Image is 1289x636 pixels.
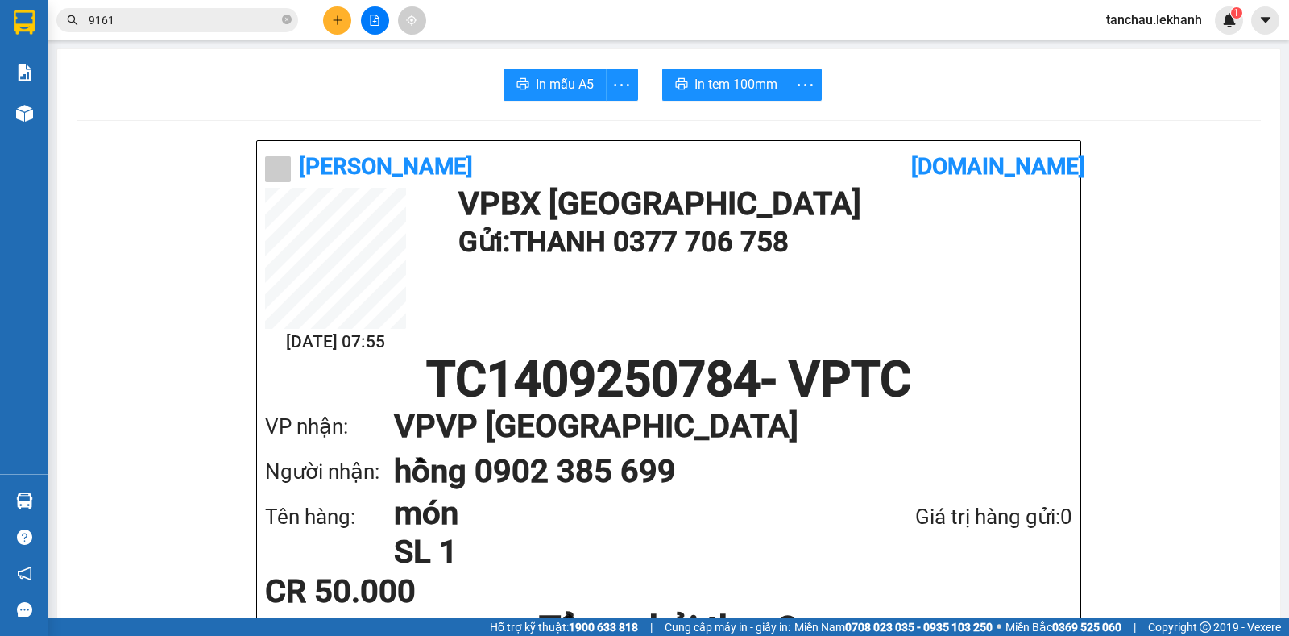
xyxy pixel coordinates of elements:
strong: 1900 633 818 [569,621,638,634]
h1: VP BX [GEOGRAPHIC_DATA] [458,188,1064,220]
img: logo-vxr [14,10,35,35]
span: plus [332,15,343,26]
h1: SL 1 [394,533,830,572]
button: printerIn mẫu A5 [504,69,607,101]
button: file-add [361,6,389,35]
span: close-circle [282,15,292,24]
span: aim [406,15,417,26]
span: In tem 100mm [694,74,777,94]
strong: 0369 525 060 [1052,621,1121,634]
span: Gửi: [14,15,39,32]
span: copyright [1200,621,1211,633]
span: Hỗ trợ kỹ thuật: [490,618,638,636]
div: Tên hàng: [265,501,394,534]
span: Miền Nam [794,618,993,636]
div: hồng [189,52,352,72]
div: Người nhận: [265,455,394,488]
button: more [790,69,822,101]
div: Giá trị hàng gửi: 0 [830,501,1072,534]
span: printer [516,77,529,93]
button: printerIn tem 100mm [662,69,790,101]
button: more [606,69,638,101]
span: tanchau.lekhanh [1093,10,1215,30]
span: In mẫu A5 [536,74,594,94]
span: message [17,602,32,617]
img: warehouse-icon [16,105,33,122]
h1: món [394,494,830,533]
img: icon-new-feature [1222,13,1237,27]
div: 0902385699 [189,72,352,94]
sup: 1 [1231,7,1242,19]
span: more [790,75,821,95]
span: Nhận: [189,15,227,32]
h1: VP VP [GEOGRAPHIC_DATA] [394,404,1040,449]
button: plus [323,6,351,35]
span: close-circle [282,13,292,28]
span: printer [675,77,688,93]
div: 50.000 [12,104,180,123]
span: Miền Bắc [1005,618,1121,636]
span: | [650,618,653,636]
span: more [607,75,637,95]
div: CR 50.000 [265,576,532,608]
span: notification [17,566,32,581]
strong: 0708 023 035 - 0935 103 250 [845,621,993,634]
input: Tìm tên, số ĐT hoặc mã đơn [89,11,279,29]
button: aim [398,6,426,35]
img: solution-icon [16,64,33,81]
div: 0377706758 [14,72,177,94]
div: VP [GEOGRAPHIC_DATA] [189,14,352,52]
span: file-add [369,15,380,26]
div: THANH [14,52,177,72]
span: CR : [12,106,37,123]
span: caret-down [1258,13,1273,27]
span: Cung cấp máy in - giấy in: [665,618,790,636]
b: [PERSON_NAME] [299,153,473,180]
button: caret-down [1251,6,1279,35]
div: VP nhận: [265,410,394,443]
h2: [DATE] 07:55 [265,329,406,355]
span: search [67,15,78,26]
h1: Gửi: THANH 0377 706 758 [458,220,1064,264]
h1: TC1409250784 - VPTC [265,355,1072,404]
span: | [1134,618,1136,636]
span: question-circle [17,530,32,545]
div: BX [GEOGRAPHIC_DATA] [14,14,177,52]
b: [DOMAIN_NAME] [911,153,1085,180]
h1: hồng 0902 385 699 [394,449,1040,494]
img: warehouse-icon [16,493,33,509]
span: ⚪️ [997,624,1001,630]
span: 1 [1233,7,1239,19]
